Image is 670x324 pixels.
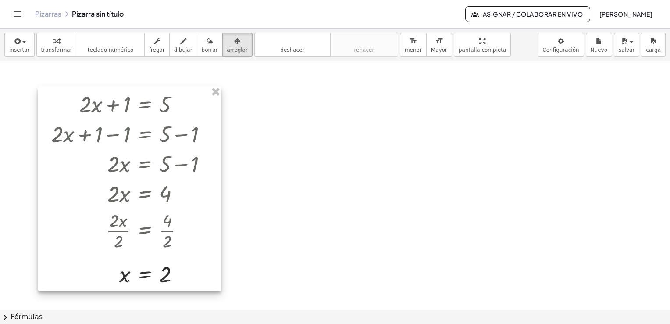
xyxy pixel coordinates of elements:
[11,312,43,322] font: Fórmulas
[82,36,140,47] i: teclado
[259,36,326,47] i: deshacer
[11,7,25,21] button: Alternar navegación
[538,33,584,57] button: Configuración
[335,36,393,47] i: rehacer
[586,33,612,57] button: Nuevo
[405,47,422,53] span: menor
[641,33,666,57] button: carga
[41,47,72,53] span: transformar
[354,47,374,53] span: rehacer
[227,47,248,53] span: arreglar
[4,33,35,57] button: insertar
[614,33,639,57] button: salvar
[482,10,583,18] font: Asignar / Colaborar en vivo
[202,47,218,53] span: borrar
[144,33,170,57] button: fregar
[35,10,61,18] a: Pizarras
[9,47,30,53] span: insertar
[149,47,165,53] span: fregar
[646,47,661,53] span: carga
[169,33,197,57] button: dibujar
[599,10,652,18] font: [PERSON_NAME]
[431,47,447,53] span: Mayor
[542,47,579,53] span: Configuración
[400,33,427,57] button: format_sizemenor
[619,47,634,53] span: salvar
[465,6,590,22] button: Asignar / Colaborar en vivo
[409,36,417,47] i: format_size
[88,47,134,53] span: teclado numérico
[254,33,331,57] button: deshacerdeshacer
[591,47,607,53] span: Nuevo
[197,33,223,57] button: borrar
[435,36,443,47] i: format_size
[36,33,77,57] button: transformar
[454,33,511,57] button: pantalla completa
[280,47,304,53] span: deshacer
[330,33,398,57] button: rehacerrehacer
[459,47,506,53] span: pantalla completa
[174,47,192,53] span: dibujar
[77,33,145,57] button: tecladoteclado numérico
[426,33,452,57] button: format_sizeMayor
[222,33,253,57] button: arreglar
[592,6,659,22] button: [PERSON_NAME]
